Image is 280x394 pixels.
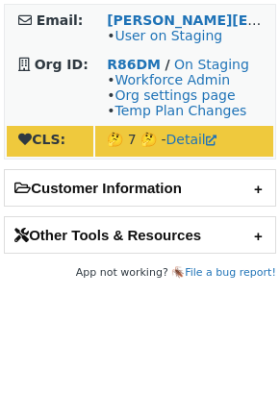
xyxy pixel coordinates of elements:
[115,87,235,103] a: Org settings page
[37,12,84,28] strong: Email:
[165,57,169,72] strong: /
[115,72,230,87] a: Workforce Admin
[95,126,273,157] td: 🤔 7 🤔 -
[115,28,222,43] a: User on Staging
[107,72,246,118] span: • • •
[107,57,161,72] a: R86DM
[185,266,276,279] a: File a bug report!
[18,132,65,147] strong: CLS:
[35,57,89,72] strong: Org ID:
[174,57,249,72] a: On Staging
[166,132,216,147] a: Detail
[5,217,275,253] h2: Other Tools & Resources
[107,28,222,43] span: •
[4,263,276,283] footer: App not working? 🪳
[115,103,246,118] a: Temp Plan Changes
[5,170,275,206] h2: Customer Information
